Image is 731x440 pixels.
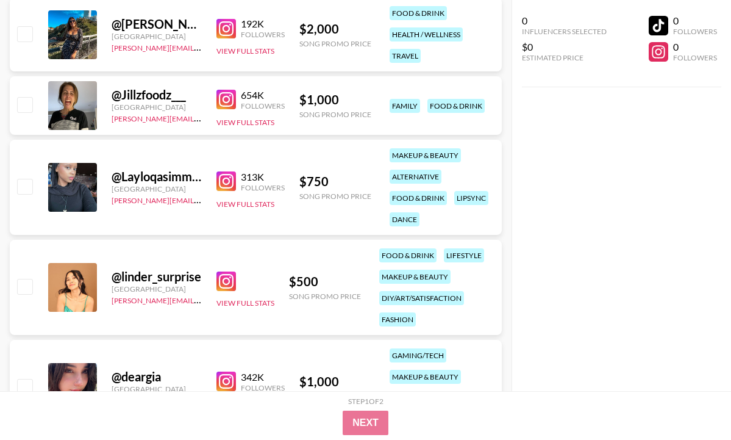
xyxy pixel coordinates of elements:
[112,284,202,294] div: [GEOGRAPHIC_DATA]
[216,372,236,391] img: Instagram
[454,191,488,205] div: lipsync
[673,15,717,27] div: 0
[673,27,717,36] div: Followers
[379,248,437,262] div: food & drink
[299,192,371,201] div: Song Promo Price
[112,87,202,103] div: @ Jillzfoodz___
[343,411,388,435] button: Next
[112,369,202,384] div: @ deargia
[390,27,463,41] div: health / wellness
[112,41,292,52] a: [PERSON_NAME][EMAIL_ADDRESS][DOMAIN_NAME]
[112,32,202,41] div: [GEOGRAPHIC_DATA]
[427,99,485,113] div: food & drink
[390,212,419,226] div: dance
[390,49,421,63] div: travel
[299,174,371,189] div: $ 750
[390,99,420,113] div: family
[444,248,484,262] div: lifestyle
[299,21,371,37] div: $ 2,000
[673,41,717,53] div: 0
[522,53,607,62] div: Estimated Price
[241,30,285,39] div: Followers
[112,184,202,193] div: [GEOGRAPHIC_DATA]
[241,101,285,110] div: Followers
[216,171,236,191] img: Instagram
[390,6,447,20] div: food & drink
[112,294,292,305] a: [PERSON_NAME][EMAIL_ADDRESS][DOMAIN_NAME]
[241,371,285,383] div: 342K
[299,92,371,107] div: $ 1,000
[112,169,202,184] div: @ Layloqasimmm
[390,191,447,205] div: food & drink
[241,18,285,30] div: 192K
[216,272,236,291] img: Instagram
[241,89,285,101] div: 654K
[348,397,383,406] div: Step 1 of 2
[112,384,202,394] div: [GEOGRAPHIC_DATA]
[390,370,461,384] div: makeup & beauty
[289,292,361,301] div: Song Promo Price
[299,374,371,389] div: $ 1,000
[216,118,274,127] button: View Full Stats
[241,183,285,192] div: Followers
[241,171,285,183] div: 313K
[522,41,607,53] div: $0
[216,298,274,308] button: View Full Stats
[241,383,285,392] div: Followers
[522,27,607,36] div: Influencers Selected
[299,110,371,119] div: Song Promo Price
[112,103,202,112] div: [GEOGRAPHIC_DATA]
[216,200,274,209] button: View Full Stats
[112,193,292,205] a: [PERSON_NAME][EMAIL_ADDRESS][DOMAIN_NAME]
[522,15,607,27] div: 0
[390,348,446,362] div: gaming/tech
[216,19,236,38] img: Instagram
[673,53,717,62] div: Followers
[289,274,361,289] div: $ 500
[379,270,451,284] div: makeup & beauty
[390,148,461,162] div: makeup & beauty
[112,269,202,284] div: @ linder_surprise
[379,312,416,326] div: fashion
[112,112,292,123] a: [PERSON_NAME][EMAIL_ADDRESS][DOMAIN_NAME]
[112,16,202,32] div: @ [PERSON_NAME]
[216,90,236,109] img: Instagram
[390,170,441,184] div: alternative
[299,39,371,48] div: Song Promo Price
[216,46,274,56] button: View Full Stats
[670,379,716,425] iframe: Drift Widget Chat Controller
[379,291,464,305] div: diy/art/satisfaction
